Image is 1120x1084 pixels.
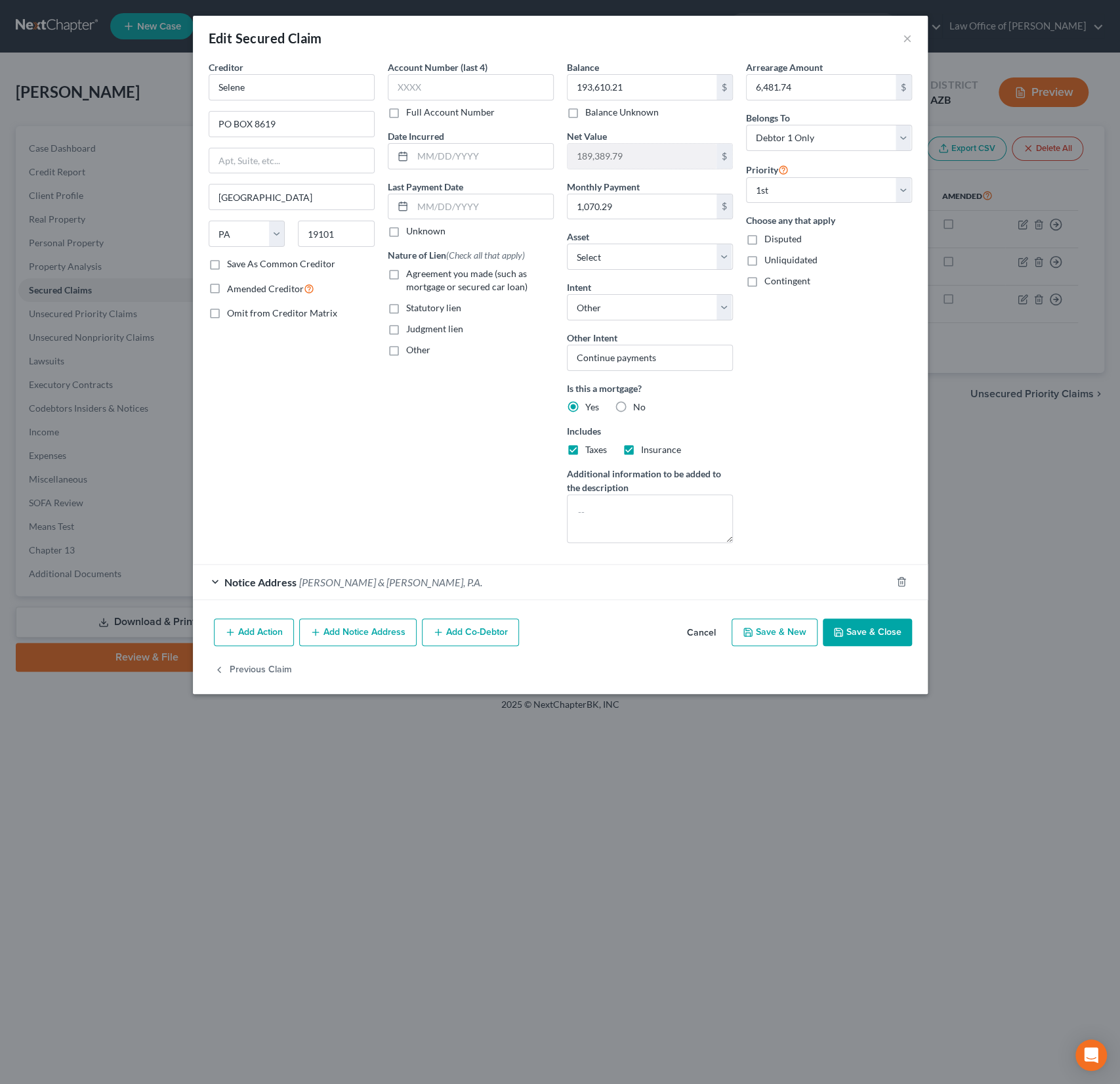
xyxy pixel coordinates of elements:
div: $ [716,144,732,169]
span: Disputed [764,233,802,244]
label: Balance [567,60,599,74]
label: Full Account Number [406,106,495,119]
input: 0.00 [747,75,896,100]
span: Notice Address [224,576,297,588]
label: Save As Common Creditor [227,257,335,271]
button: Save & Close [823,618,912,646]
div: Open Intercom Messenger [1075,1039,1107,1071]
label: Intent [567,280,591,294]
span: Judgment lien [406,323,463,334]
span: Omit from Creditor Matrix [227,307,337,318]
button: Add Action [214,618,294,646]
label: Priority [746,162,789,177]
div: $ [716,194,732,219]
span: Amended Creditor [227,283,304,294]
label: Date Incurred [388,129,444,143]
span: (Check all that apply) [446,249,525,261]
span: Contingent [764,275,810,286]
button: Add Co-Debtor [422,618,519,646]
label: Choose any that apply [746,213,912,227]
span: Unliquidated [764,254,818,265]
label: Includes [567,424,733,438]
label: Additional information to be added to the description [567,467,733,494]
input: Search creditor by name... [209,74,375,100]
input: 0.00 [568,144,716,169]
span: Asset [567,231,589,242]
input: Specify... [567,345,733,371]
span: Belongs To [746,112,790,123]
input: XXXX [388,74,554,100]
button: × [903,30,912,46]
input: 0.00 [568,75,716,100]
input: Enter zip... [298,221,375,247]
label: Last Payment Date [388,180,463,194]
label: Nature of Lien [388,248,525,262]
input: MM/DD/YYYY [413,194,553,219]
span: Creditor [209,62,243,73]
label: Balance Unknown [585,106,659,119]
button: Add Notice Address [299,618,417,646]
button: Previous Claim [214,657,292,684]
label: Other Intent [567,331,617,345]
input: MM/DD/YYYY [413,144,553,169]
label: Monthly Payment [567,180,640,194]
label: Is this a mortgage? [567,381,733,395]
label: Account Number (last 4) [388,60,487,74]
span: Taxes [585,444,607,455]
div: Edit Secured Claim [209,29,322,47]
span: Yes [585,401,599,412]
div: $ [896,75,911,100]
input: Enter city... [209,184,374,209]
span: Insurance [641,444,681,455]
label: Arrearage Amount [746,60,823,74]
span: No [633,401,646,412]
button: Cancel [676,620,726,646]
label: Net Value [567,129,607,143]
span: Agreement you made (such as mortgage or secured car loan) [406,268,528,292]
button: Save & New [732,618,818,646]
span: Statutory lien [406,302,461,313]
div: $ [716,75,732,100]
input: 0.00 [568,194,716,219]
span: Other [406,344,430,355]
label: Unknown [406,225,446,238]
input: Enter address... [209,112,374,137]
input: Apt, Suite, etc... [209,148,374,173]
span: [PERSON_NAME] & [PERSON_NAME], P.A. [299,576,482,588]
